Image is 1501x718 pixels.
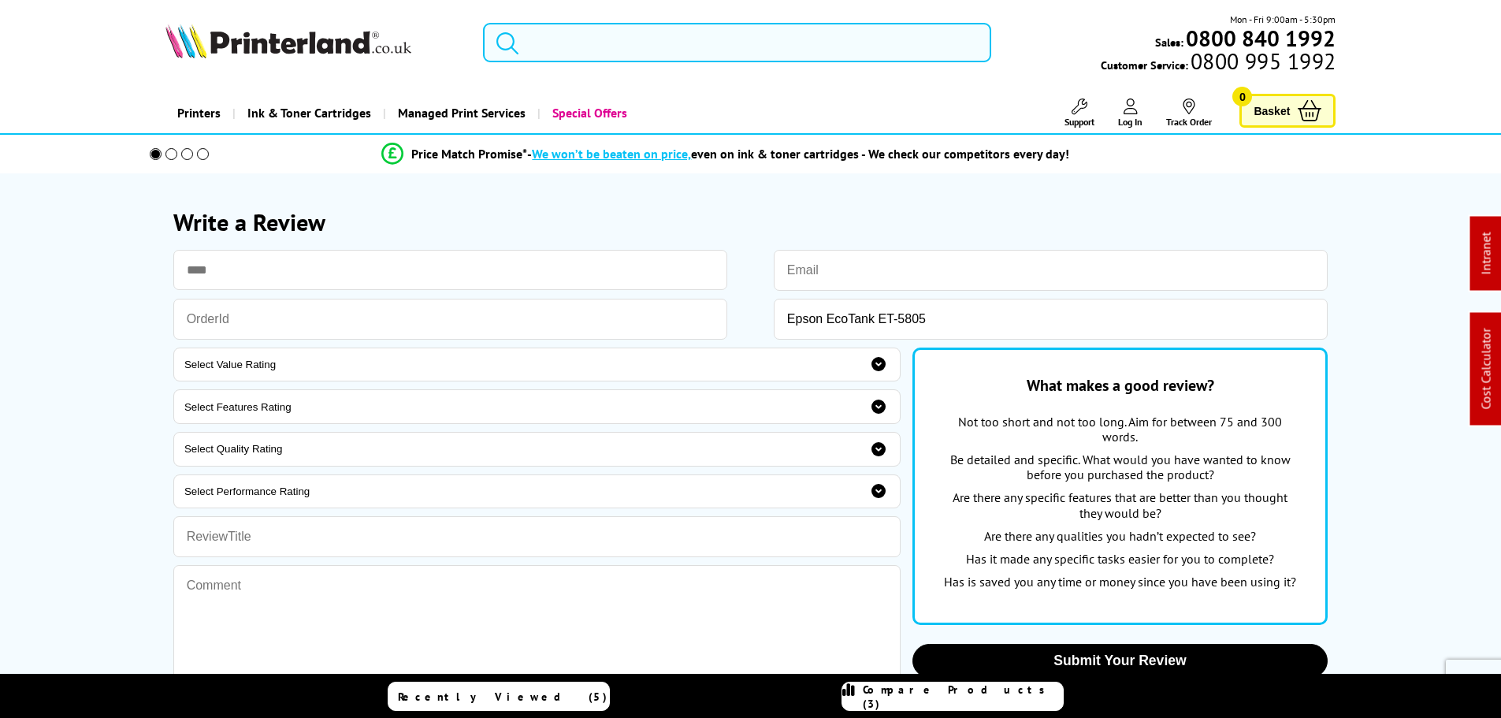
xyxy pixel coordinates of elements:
span: 0800 995 1992 [1188,54,1336,69]
b: 0800 840 1992 [1186,24,1336,53]
a: Intranet [1478,233,1494,275]
a: Support [1064,99,1094,128]
p: Are there any specific features that are better than you thought they would be? [940,490,1301,520]
li: modal_Promise [128,140,1324,168]
a: Basket 0 [1239,94,1336,128]
input: ReviewTitle [173,516,901,557]
a: Track Order [1166,99,1212,128]
a: Special Offers [537,93,639,133]
a: Ink & Toner Cartridges [232,93,383,133]
span: We won’t be beaten on price, [532,146,691,162]
span: Mon - Fri 9:00am - 5:30pm [1230,12,1336,27]
a: Cost Calculator [1478,329,1494,410]
input: ProductName [774,299,1328,340]
span: Basket [1254,100,1290,121]
p: Be detailed and specific. What would you have wanted to know before you purchased the product? [940,452,1301,482]
span: Customer Service: [1101,54,1336,73]
img: Printerland Logo [165,24,411,58]
a: Printers [165,93,232,133]
a: 0800 840 1992 [1183,31,1336,46]
p: Not too short and not too long. Aim for between 75 and 300 words. [940,415,1301,445]
span: Price Match Promise* [411,146,527,162]
div: What makes a good review? [940,375,1301,396]
a: Managed Print Services [383,93,537,133]
span: Log In [1118,116,1142,128]
p: Has is saved you any time or money since you have been using it? [940,575,1301,590]
span: Ink & Toner Cartridges [247,93,371,133]
span: 0 [1232,87,1252,106]
h1: Write a Review [173,206,1328,237]
input: OrderId [173,299,728,340]
a: Log In [1118,99,1142,128]
a: Printerland Logo [165,24,464,61]
span: Sales: [1155,35,1183,50]
span: Support [1064,116,1094,128]
span: Recently Viewed (5) [398,690,607,704]
input: Email [774,250,1328,291]
a: Compare Products (3) [842,682,1064,711]
span: Submit Your Review [1053,653,1186,668]
span: Compare Products (3) [863,683,1063,711]
div: - even on ink & toner cartridges - We check our competitors every day! [527,146,1069,162]
p: Has it made any specific tasks easier for you to complete? [940,552,1301,567]
button: Submit Your Review [912,644,1328,678]
p: Are there any qualities you hadn’t expected to see? [940,529,1301,544]
a: Recently Viewed (5) [388,682,610,711]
